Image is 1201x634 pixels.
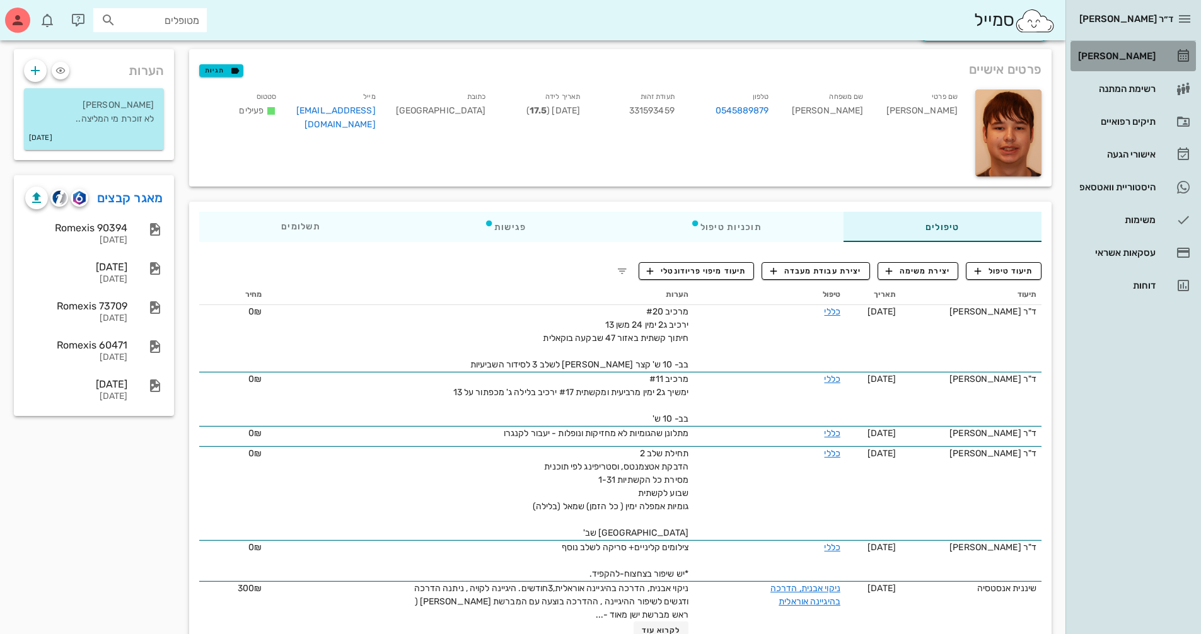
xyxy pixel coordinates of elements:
[824,306,840,317] a: כללי
[25,391,127,402] div: [DATE]
[34,98,154,126] p: [PERSON_NAME] לא זוכרת מי המליצה..
[878,262,959,280] button: יצירת משימה
[639,262,755,280] button: תיעוד מיפוי פריודונטלי
[1070,238,1196,268] a: עסקאות אשראי
[1076,51,1156,61] div: [PERSON_NAME]
[906,447,1036,460] div: ד"ר [PERSON_NAME]
[629,105,675,116] span: 331593459
[867,306,896,317] span: [DATE]
[530,105,547,116] strong: 17.5
[248,374,262,384] span: 0₪
[824,448,840,459] a: כללי
[267,285,693,305] th: הערות
[71,189,88,207] button: romexis logo
[504,428,688,439] span: מתלונן שהגומיות לא מחזיקות ונופלות - יעבור לקנגרו
[73,191,85,205] img: romexis logo
[906,427,1036,440] div: ד"ר [PERSON_NAME]
[1014,8,1055,33] img: SmileCloud logo
[608,212,844,242] div: תוכניות טיפול
[467,93,486,101] small: כתובת
[1076,149,1156,159] div: אישורי הגעה
[873,87,968,139] div: [PERSON_NAME]
[886,265,950,277] span: יצירת משימה
[641,93,675,101] small: תעודת זהות
[867,583,896,594] span: [DATE]
[762,262,869,280] button: יצירת עבודת מעבדה
[901,285,1041,305] th: תיעוד
[1079,13,1173,25] span: ד״ר [PERSON_NAME]
[25,339,127,351] div: Romexis 60471
[25,378,127,390] div: [DATE]
[824,374,840,384] a: כללי
[844,212,1041,242] div: טיפולים
[867,428,896,439] span: [DATE]
[215,408,236,428] button: …שלח הודעה
[1070,139,1196,170] a: אישורי הגעה
[199,285,267,305] th: מחיר
[824,428,840,439] a: כללי
[1076,84,1156,94] div: רשימת המתנה
[770,265,861,277] span: יצירת עבודת מעבדה
[80,413,90,423] button: Start recording
[20,413,30,423] button: בוחר סמלי אמוג‘י
[11,386,241,408] textarea: כאן המקום להקליד
[257,93,277,101] small: סטטוס
[1070,172,1196,202] a: היסטוריית וואטסאפ
[906,541,1036,554] div: ד"ר [PERSON_NAME]
[829,93,863,101] small: שם משפחה
[1076,280,1156,291] div: דוחות
[37,10,45,18] span: תג
[1076,117,1156,127] div: תיקים רפואיים
[975,265,1033,277] span: תיעוד טיפול
[402,212,608,242] div: פגישות
[25,274,127,285] div: [DATE]
[25,261,127,273] div: [DATE]
[248,448,262,459] span: 0₪
[770,583,840,607] a: ניקוי אבנית, הדרכה בהיגיינה אוראלית
[60,413,70,423] button: העלה קובץ מצורף
[969,59,1041,79] span: פרטים אישיים
[1070,205,1196,235] a: משימות
[867,448,896,459] span: [DATE]
[932,93,958,101] small: שם פרטי
[97,188,163,208] a: מאגר קבצים
[562,542,688,579] span: צילומים קליניים+ סריקה לשלב נוסף *יש שיפור בצחצוח-להקפיד.
[526,105,580,116] span: [DATE] ( )
[966,262,1041,280] button: תיעוד טיפול
[1070,74,1196,104] a: רשימת המתנה
[29,131,52,145] small: [DATE]
[470,306,688,370] span: מרכיב #20 ירכיב ג2 ימין 24 משן 13 חיתוך קשתית באזור 47 שבקעה בוקאלית בב- 10 ש' קצר [PERSON_NAME] ...
[248,306,262,317] span: 0₪
[363,93,375,101] small: מייל
[414,583,688,620] span: ניקוי אבנית, הדרכה בהיגיינה אוראלית,3חודשים. היגיינה לקויה , ניתנה הדרכה ודגשים לשיפור ההיגיינה ,...
[14,49,174,86] div: הערות
[693,285,845,305] th: טיפול
[8,5,31,28] div: סגור
[248,542,262,553] span: 0₪
[52,190,67,205] img: cliniview logo
[533,448,688,538] span: תחילת שלב 2 הדבקת אטצמנטס, וסטריפינג לפי תוכנית מסירת כל הקשתיות 1-31 שבוע לקשתית גומיות אמפלה ימ...
[1076,182,1156,192] div: היסטוריית וואטסאפ
[1070,107,1196,137] a: תיקים רפואיים
[31,5,55,29] button: בית
[779,87,874,139] div: [PERSON_NAME]
[281,222,320,231] span: תשלומים
[25,352,127,363] div: [DATE]
[1070,41,1196,71] a: [PERSON_NAME]
[906,372,1036,386] div: ד"ר [PERSON_NAME]
[25,222,127,234] div: Romexis 90394
[40,413,50,423] button: בוחר קובצי Gif
[396,105,486,116] span: [GEOGRAPHIC_DATA]
[545,93,580,101] small: תאריך לידה
[296,105,376,130] a: [EMAIL_ADDRESS][DOMAIN_NAME]
[220,5,244,29] button: go back
[1076,215,1156,225] div: משימות
[753,93,769,101] small: טלפון
[205,65,238,76] span: תגיות
[136,6,191,16] h1: SmileCloud
[239,105,264,116] span: פעילים
[867,374,896,384] span: [DATE]
[716,104,769,118] a: 0545889879
[906,582,1036,595] div: שיננית אנסטסיה
[248,428,262,439] span: 0₪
